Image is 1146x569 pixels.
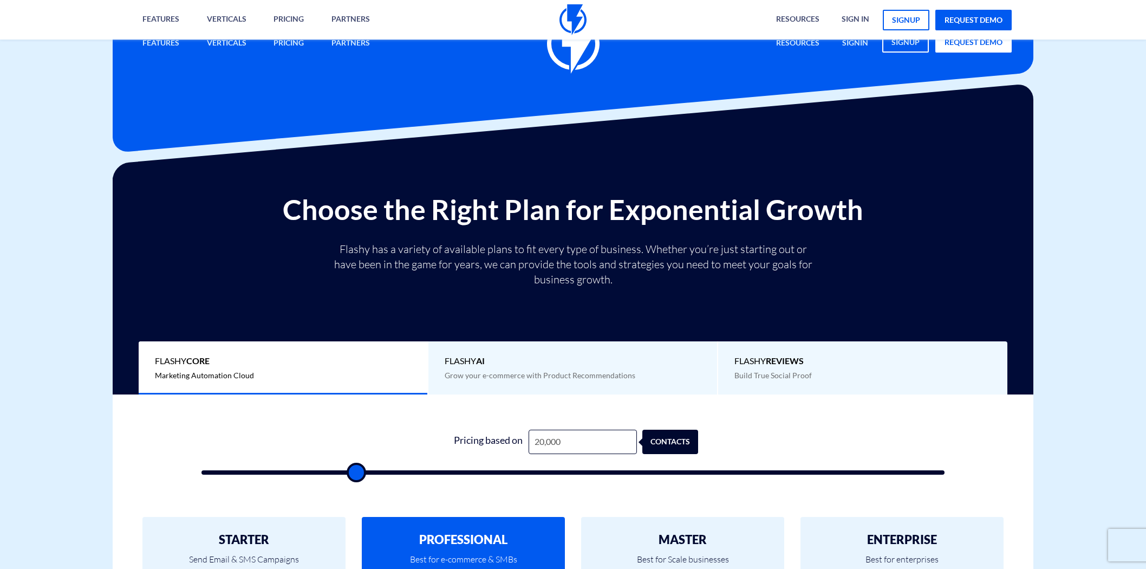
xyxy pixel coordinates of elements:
[199,32,255,55] a: Verticals
[159,533,329,546] h2: STARTER
[935,32,1012,53] a: request demo
[935,10,1012,30] a: request demo
[597,533,768,546] h2: MASTER
[378,533,549,546] h2: PROFESSIONAL
[121,194,1025,225] h2: Choose the Right Plan for Exponential Growth
[447,430,529,454] div: Pricing based on
[648,430,704,454] div: contacts
[476,355,485,366] b: AI
[734,355,991,367] span: Flashy
[882,32,929,53] a: signup
[834,32,876,55] a: signin
[766,355,804,366] b: REVIEWS
[265,32,312,55] a: Pricing
[445,371,635,380] span: Grow your e-commerce with Product Recommendations
[734,371,812,380] span: Build True Social Proof
[445,355,701,367] span: Flashy
[134,32,187,55] a: Features
[817,533,987,546] h2: ENTERPRISE
[329,242,817,287] p: Flashy has a variety of available plans to fit every type of business. Whether you’re just starti...
[186,355,210,366] b: Core
[768,32,828,55] a: Resources
[883,10,929,30] a: signup
[323,32,378,55] a: Partners
[155,371,254,380] span: Marketing Automation Cloud
[155,355,411,367] span: Flashy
